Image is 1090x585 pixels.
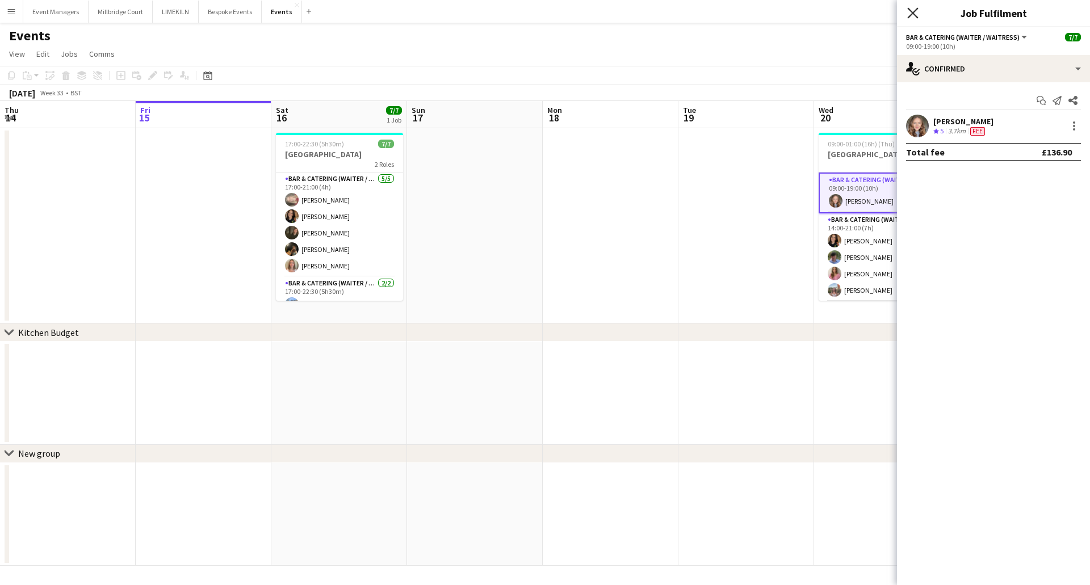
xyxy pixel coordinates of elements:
span: Sun [412,105,425,115]
app-card-role: Bar & Catering (Waiter / waitress)2/217:00-22:30 (5h30m)[PERSON_NAME] [276,277,403,332]
h3: [GEOGRAPHIC_DATA] [819,149,946,159]
span: 15 [139,111,150,124]
span: Comms [89,49,115,59]
button: Millbridge Court [89,1,153,23]
span: Fri [140,105,150,115]
button: Event Managers [23,1,89,23]
span: Jobs [61,49,78,59]
button: Bespoke Events [199,1,262,23]
span: Sat [276,105,288,115]
span: View [9,49,25,59]
a: View [5,47,30,61]
div: 3.7km [946,127,968,136]
h3: Job Fulfilment [897,6,1090,20]
div: [DATE] [9,87,35,99]
div: New group [18,448,60,459]
span: 20 [817,111,833,124]
div: Crew has different fees then in role [968,127,987,136]
div: 09:00-19:00 (10h) [906,42,1081,50]
div: Kitchen Budget [18,327,79,338]
span: 7/7 [386,106,402,115]
span: Tue [683,105,696,115]
span: 7/7 [1065,33,1081,41]
span: 18 [546,111,562,124]
div: £136.90 [1042,146,1072,158]
span: Edit [36,49,49,59]
button: Bar & Catering (Waiter / waitress) [906,33,1029,41]
span: 5 [940,127,944,135]
span: 14 [3,111,19,124]
div: Confirmed [897,55,1090,82]
span: 09:00-01:00 (16h) (Thu) [828,140,895,148]
span: 17 [410,111,425,124]
h1: Events [9,27,51,44]
div: [PERSON_NAME] [933,116,993,127]
span: Bar & Catering (Waiter / waitress) [906,33,1020,41]
div: Total fee [906,146,945,158]
span: Thu [5,105,19,115]
button: LIMEKILN [153,1,199,23]
h3: [GEOGRAPHIC_DATA] [276,149,403,159]
div: 1 Job [387,116,401,124]
app-card-role: Bar & Catering (Waiter / waitress)5/517:00-21:00 (4h)[PERSON_NAME][PERSON_NAME][PERSON_NAME][PERS... [276,172,403,277]
app-job-card: 09:00-01:00 (16h) (Thu)7/7[GEOGRAPHIC_DATA]4 RolesBar & Catering (Waiter / waitress)1/109:00-19:0... [819,133,946,301]
span: 16 [274,111,288,124]
span: Week 33 [37,89,66,97]
app-job-card: 17:00-22:30 (5h30m)7/7[GEOGRAPHIC_DATA]2 RolesBar & Catering (Waiter / waitress)5/517:00-21:00 (4... [276,133,403,301]
app-card-role: Bar & Catering (Waiter / waitress)1/109:00-19:00 (10h)[PERSON_NAME] [819,172,946,213]
a: Jobs [56,47,82,61]
span: Mon [547,105,562,115]
div: BST [70,89,82,97]
span: 7/7 [378,140,394,148]
span: 2 Roles [375,160,394,169]
span: Wed [819,105,833,115]
a: Edit [32,47,54,61]
span: 17:00-22:30 (5h30m) [285,140,344,148]
a: Comms [85,47,119,61]
span: 19 [681,111,696,124]
span: Fee [970,127,985,136]
button: Events [262,1,302,23]
app-card-role: Bar & Catering (Waiter / waitress)4/414:00-21:00 (7h)[PERSON_NAME][PERSON_NAME][PERSON_NAME][PERS... [819,213,946,301]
